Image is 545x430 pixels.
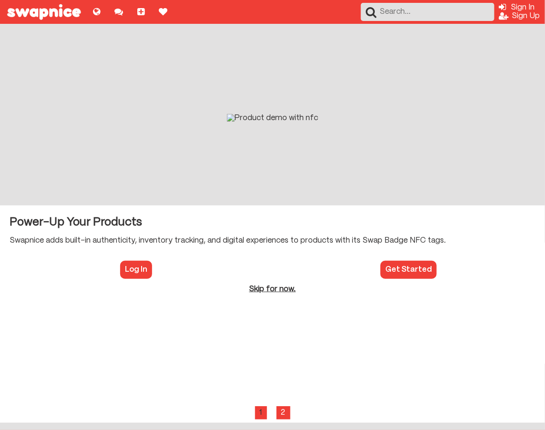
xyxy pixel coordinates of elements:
[255,406,267,420] div: 1
[10,230,535,251] h2: Swapnice adds built-in authenticity, inventory tracking, and digital experiences to products with...
[120,261,152,279] button: Log In
[361,3,494,21] input: Search...
[227,114,319,123] img: Product demo with nfc
[249,286,296,293] a: Skip for now.
[277,406,290,420] div: 2
[499,4,535,11] a: Log in to have fun with your Swapnice account!Sign In
[10,205,535,230] h1: Power-Up Your Products
[499,12,540,20] a: Register for an account to start buying, selling, and swapping [DATE]!Sign Up
[380,261,437,279] button: Get Started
